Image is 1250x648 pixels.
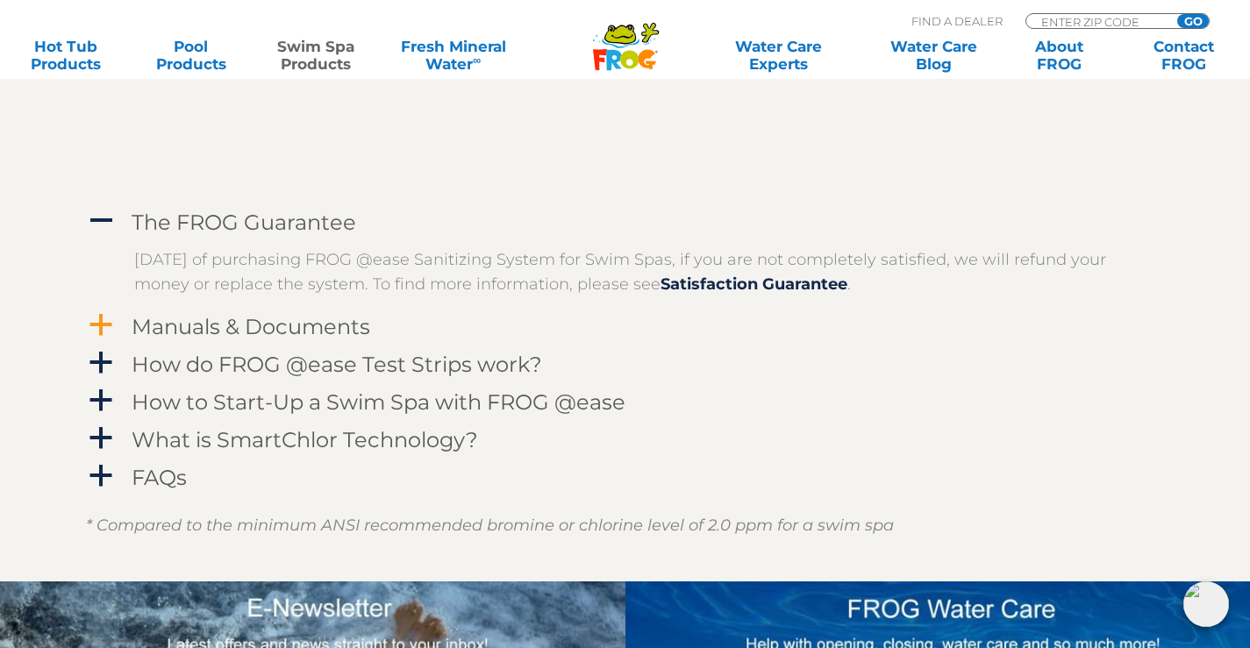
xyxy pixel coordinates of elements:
[1135,38,1232,73] a: ContactFROG
[132,315,370,338] h4: Manuals & Documents
[132,466,187,489] h4: FAQs
[132,210,356,234] h4: The FROG Guarantee
[1011,38,1108,73] a: AboutFROG
[268,38,365,73] a: Swim SpaProducts
[88,350,114,376] span: a
[142,38,239,73] a: PoolProducts
[132,390,625,414] h4: How to Start-Up a Swim Spa with FROG @ease
[18,38,115,73] a: Hot TubProducts
[88,208,114,234] span: A
[86,386,1165,418] a: a How to Start-Up a Swim Spa with FROG @ease
[661,274,847,294] a: Satisfaction Guarantee
[1183,581,1229,627] img: openIcon
[1177,14,1209,28] input: GO
[88,312,114,338] span: a
[86,310,1165,343] a: a Manuals & Documents
[132,428,478,452] h4: What is SmartChlor Technology?
[86,461,1165,494] a: a FAQs
[88,388,114,414] span: a
[911,13,1003,29] p: Find A Dealer
[86,206,1165,239] a: A The FROG Guarantee
[88,463,114,489] span: a
[134,247,1143,296] p: [DATE] of purchasing FROG @ease Sanitizing System for Swim Spas, if you are not completely satisf...
[1039,14,1158,29] input: Zip Code Form
[88,425,114,452] span: a
[885,38,982,73] a: Water CareBlog
[392,38,514,73] a: Fresh MineralWater∞
[132,352,542,376] h4: How do FROG @ease Test Strips work?
[473,53,481,67] sup: ∞
[86,516,894,535] em: * Compared to the minimum ANSI recommended bromine or chlorine level of 2.0 ppm for a swim spa
[86,424,1165,456] a: a What is SmartChlor Technology?
[86,348,1165,381] a: a How do FROG @ease Test Strips work?
[700,38,858,73] a: Water CareExperts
